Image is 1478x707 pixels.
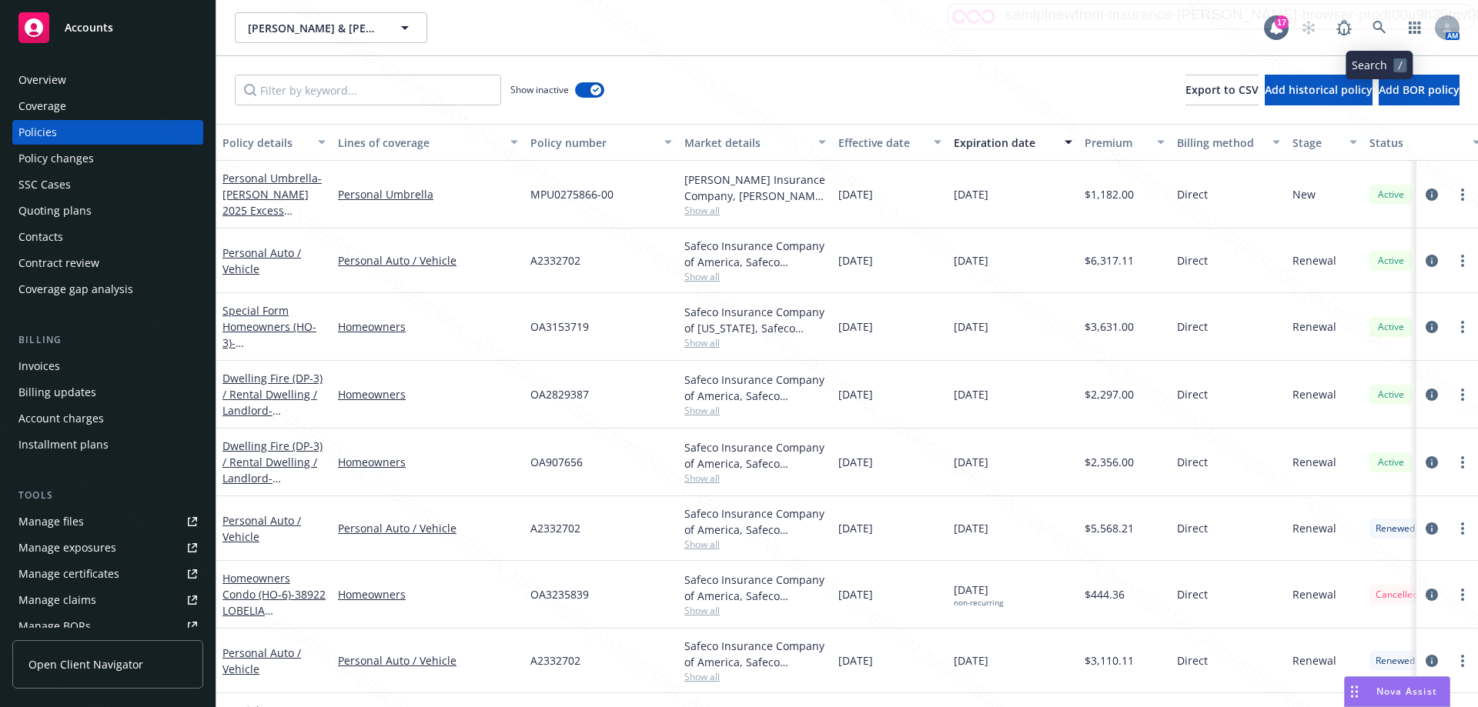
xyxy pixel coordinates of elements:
[18,225,63,249] div: Contacts
[510,83,569,96] span: Show inactive
[1292,520,1336,536] span: Renewal
[684,604,826,617] span: Show all
[1453,252,1472,270] a: more
[684,135,809,151] div: Market details
[18,614,91,639] div: Manage BORs
[1423,385,1441,404] a: circleInformation
[1265,75,1373,105] button: Add historical policy
[1453,519,1472,538] a: more
[1423,318,1441,336] a: circleInformation
[684,372,826,404] div: Safeco Insurance Company of America, Safeco Insurance
[12,588,203,612] a: Manage claims
[12,509,203,534] a: Manage files
[1292,318,1336,335] span: Renewal
[524,124,678,161] button: Policy number
[1085,386,1134,402] span: $2,297.00
[1423,652,1441,670] a: circleInformation
[684,439,826,472] div: Safeco Insurance Company of America, Safeco Insurance
[18,68,66,92] div: Overview
[222,645,301,676] a: Personal Auto / Vehicle
[235,75,501,105] input: Filter by keyword...
[12,535,203,560] a: Manage exposures
[248,20,381,36] span: [PERSON_NAME] & [PERSON_NAME]
[1185,75,1259,105] button: Export to CSV
[222,439,323,502] a: Dwelling Fire (DP-3) / Rental Dwelling / Landlord
[338,318,518,335] a: Homeowners
[684,238,826,270] div: Safeco Insurance Company of America, Safeco Insurance (Liberty Mutual)
[530,454,583,470] span: OA907656
[1376,254,1406,268] span: Active
[684,404,826,417] span: Show all
[12,277,203,302] a: Coverage gap analysis
[1292,135,1340,151] div: Stage
[838,186,873,202] span: [DATE]
[12,406,203,431] a: Account charges
[1292,186,1316,202] span: New
[684,670,826,683] span: Show all
[18,94,66,118] div: Coverage
[1085,252,1134,268] span: $6,317.11
[18,509,84,534] div: Manage files
[18,251,99,275] div: Contract review
[1423,519,1441,538] a: circleInformation
[1177,586,1208,602] span: Direct
[18,562,119,586] div: Manage certificates
[530,652,580,669] span: A2332702
[684,336,826,349] span: Show all
[954,454,988,470] span: [DATE]
[222,135,309,151] div: Policy details
[65,22,113,34] span: Accounts
[1345,677,1364,706] div: Drag to move
[18,120,57,145] div: Policies
[1177,186,1208,202] span: Direct
[954,252,988,268] span: [DATE]
[1085,652,1134,669] span: $3,110.11
[12,172,203,197] a: SSC Cases
[1364,12,1395,43] a: Search
[12,6,203,49] a: Accounts
[235,12,427,43] button: [PERSON_NAME] & [PERSON_NAME]
[948,124,1078,161] button: Expiration date
[1292,586,1336,602] span: Renewal
[530,186,614,202] span: MPU0275866-00
[954,135,1055,151] div: Expiration date
[684,638,826,670] div: Safeco Insurance Company of America, Safeco Insurance
[222,571,326,650] a: Homeowners Condo (HO-6)
[18,172,71,197] div: SSC Cases
[12,146,203,171] a: Policy changes
[1286,124,1363,161] button: Stage
[338,652,518,669] a: Personal Auto / Vehicle
[954,582,1003,608] span: [DATE]
[684,270,826,283] span: Show all
[1292,454,1336,470] span: Renewal
[684,304,826,336] div: Safeco Insurance Company of [US_STATE], Safeco Insurance (Liberty Mutual)
[1453,185,1472,204] a: more
[838,386,873,402] span: [DATE]
[12,198,203,223] a: Quoting plans
[1453,318,1472,336] a: more
[338,454,518,470] a: Homeowners
[1423,585,1441,604] a: circleInformation
[684,538,826,551] span: Show all
[1177,386,1208,402] span: Direct
[12,354,203,379] a: Invoices
[1376,320,1406,334] span: Active
[18,380,96,405] div: Billing updates
[1177,454,1208,470] span: Direct
[1085,186,1134,202] span: $1,182.00
[222,471,320,502] span: - [STREET_ADDRESS]
[1453,385,1472,404] a: more
[1085,135,1148,151] div: Premium
[332,124,524,161] button: Lines of coverage
[222,403,320,434] span: - [STREET_ADDRESS]
[684,472,826,485] span: Show all
[12,562,203,586] a: Manage certificates
[1369,135,1463,151] div: Status
[1376,588,1418,602] span: Cancelled
[1376,654,1415,668] span: Renewed
[954,652,988,669] span: [DATE]
[338,252,518,268] a: Personal Auto / Vehicle
[18,277,133,302] div: Coverage gap analysis
[1085,454,1134,470] span: $2,356.00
